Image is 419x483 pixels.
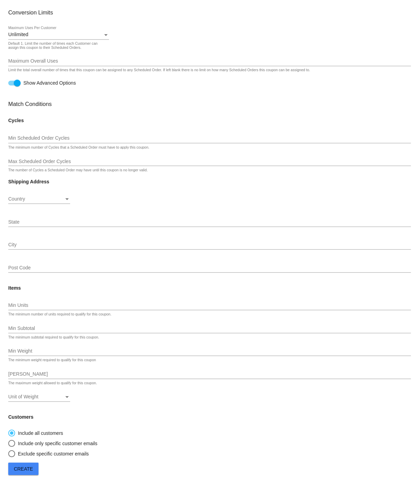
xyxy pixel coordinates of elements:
input: Min Units [8,302,411,308]
h4: Shipping Address [8,179,411,184]
input: State [8,219,411,225]
div: Exclude specific customer emails [15,451,89,456]
div: The minimum weight required to qualify for this coupon [8,358,96,362]
span: Create [14,466,33,471]
div: The minimum subtotal required to qualify for this coupon. [8,335,99,339]
input: Min Scheduled Order Cycles [8,136,411,141]
input: Post Code [8,265,411,270]
button: Create [8,462,38,475]
span: Unit of Weight [8,394,38,399]
input: City [8,242,411,247]
div: The maximum weight allowed to qualify for this coupon. [8,381,97,385]
h4: Customers [8,414,411,419]
mat-select: Country [8,196,70,202]
div: The number of Cycles a Scheduled Order may have until this coupon is no longer valid. [8,168,148,172]
div: The minimum number of Cycles that a Scheduled Order must have to apply this coupon. [8,145,149,149]
div: Limit the total overall number of times that this coupon can be assigned to any Scheduled Order. ... [8,68,310,72]
h3: Conversion Limits [8,9,411,16]
input: Min Weight [8,348,411,354]
div: Include all customers [15,430,63,436]
div: Default 1. Limit the number of times each Customer can assign this coupon to their Scheduled Orders. [8,42,105,50]
input: Min Subtotal [8,325,411,331]
h4: Items [8,285,411,290]
div: Include only specific customer emails [15,440,97,446]
h4: Cycles [8,118,411,123]
mat-radio-group: Select an option [8,426,97,457]
input: Max Scheduled Order Cycles [8,159,411,164]
h3: Match Conditions [8,101,411,107]
span: Show Advanced Options [23,79,76,86]
div: The minimum number of units required to qualify for this coupon. [8,312,111,316]
span: Country [8,196,25,201]
input: Maximum Overall Uses [8,58,411,64]
mat-select: Unit of Weight [8,394,70,399]
input: Max Weight [8,371,411,377]
span: Unlimited [8,32,28,37]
